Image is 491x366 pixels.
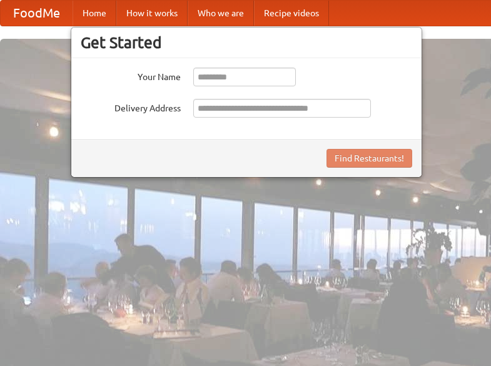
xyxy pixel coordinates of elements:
[81,99,181,114] label: Delivery Address
[188,1,254,26] a: Who we are
[116,1,188,26] a: How it works
[81,33,412,52] h3: Get Started
[81,68,181,83] label: Your Name
[1,1,73,26] a: FoodMe
[73,1,116,26] a: Home
[326,149,412,168] button: Find Restaurants!
[254,1,329,26] a: Recipe videos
